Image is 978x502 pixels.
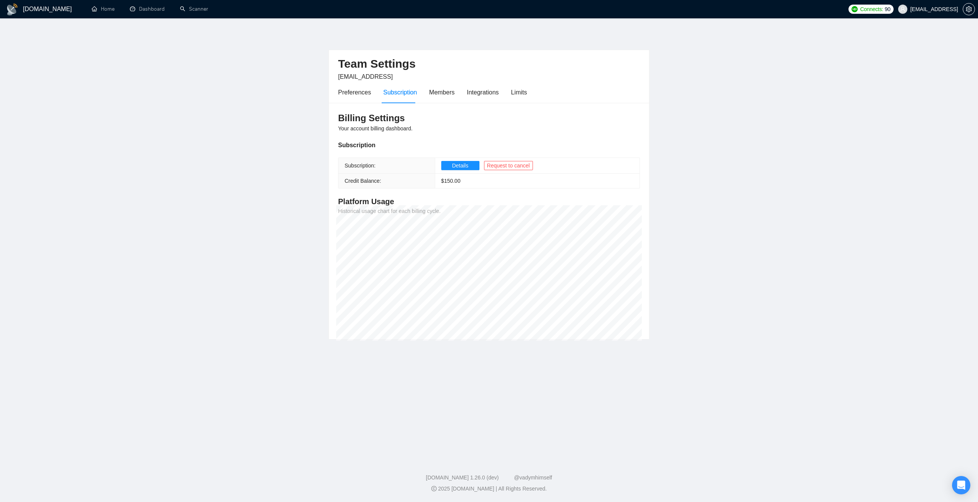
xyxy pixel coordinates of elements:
div: Members [429,88,455,97]
button: setting [963,3,975,15]
div: Subscription [383,88,417,97]
a: homeHome [92,6,115,12]
a: setting [963,6,975,12]
span: Details [452,161,468,170]
span: $ 150.00 [441,178,461,184]
span: Credit Balance: [345,178,381,184]
span: Subscription: [345,162,376,169]
a: searchScanner [180,6,208,12]
h3: Billing Settings [338,112,640,124]
span: user [900,6,905,12]
span: Connects: [860,5,883,13]
h2: Team Settings [338,56,640,72]
span: Request to cancel [487,161,530,170]
a: [DOMAIN_NAME] 1.26.0 (dev) [426,474,499,481]
div: Integrations [467,88,499,97]
img: logo [6,3,18,16]
div: Limits [511,88,527,97]
img: upwork-logo.png [852,6,858,12]
div: Subscription [338,140,640,150]
h4: Platform Usage [338,196,640,207]
span: [EMAIL_ADDRESS] [338,73,393,80]
div: Preferences [338,88,371,97]
a: dashboardDashboard [130,6,165,12]
span: copyright [431,486,437,491]
a: @vadymhimself [514,474,552,481]
span: 90 [885,5,891,13]
button: Details [441,161,479,170]
button: Request to cancel [484,161,533,170]
span: Your account billing dashboard. [338,125,413,132]
div: Open Intercom Messenger [952,476,970,494]
span: setting [963,6,975,12]
div: 2025 [DOMAIN_NAME] | All Rights Reserved. [6,485,972,493]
